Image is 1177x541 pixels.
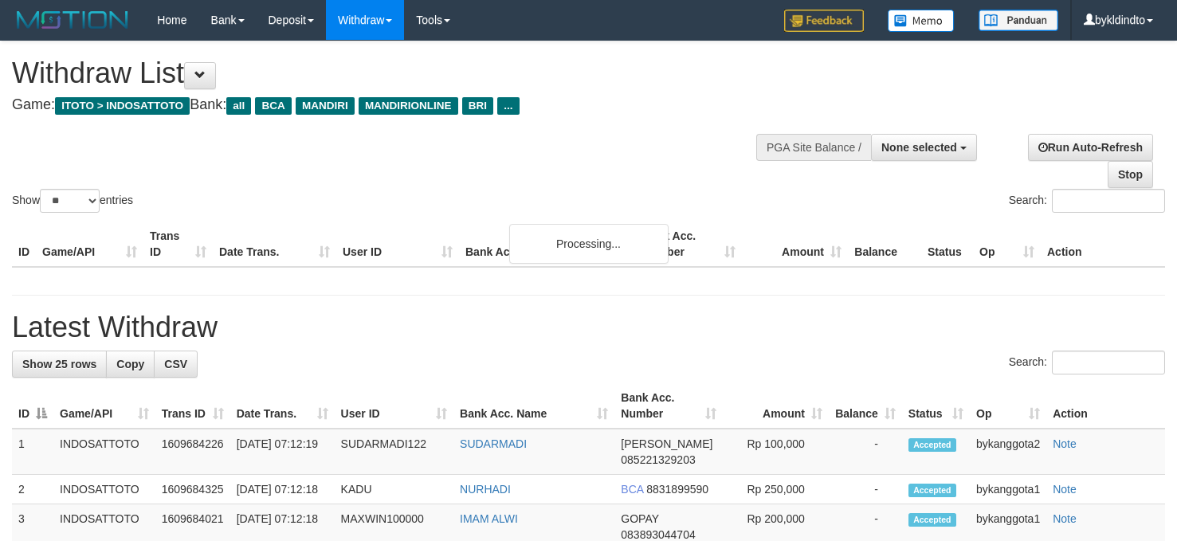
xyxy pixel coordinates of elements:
span: CSV [164,358,187,370]
span: MANDIRI [296,97,355,115]
img: MOTION_logo.png [12,8,133,32]
td: KADU [335,475,453,504]
th: ID [12,221,36,267]
td: Rp 250,000 [723,475,829,504]
span: Copy 8831899590 to clipboard [646,483,708,496]
th: Bank Acc. Name [459,221,636,267]
th: Bank Acc. Name: activate to sort column ascending [453,383,614,429]
th: Trans ID: activate to sort column ascending [155,383,230,429]
th: User ID: activate to sort column ascending [335,383,453,429]
span: ITOTO > INDOSATTOTO [55,97,190,115]
th: Date Trans.: activate to sort column ascending [230,383,335,429]
img: Feedback.jpg [784,10,864,32]
img: Button%20Memo.svg [888,10,955,32]
div: Processing... [509,224,669,264]
span: Copy 085221329203 to clipboard [621,453,695,466]
span: all [226,97,251,115]
th: Op [973,221,1041,267]
th: Amount [742,221,848,267]
label: Show entries [12,189,133,213]
th: Game/API [36,221,143,267]
th: Trans ID [143,221,213,267]
th: ID: activate to sort column descending [12,383,53,429]
th: Status: activate to sort column ascending [902,383,970,429]
td: bykanggota1 [970,475,1046,504]
th: Balance: activate to sort column ascending [829,383,902,429]
th: User ID [336,221,459,267]
th: Action [1041,221,1165,267]
span: Copy 083893044704 to clipboard [621,528,695,541]
th: Bank Acc. Number [636,221,742,267]
th: Op: activate to sort column ascending [970,383,1046,429]
td: 1 [12,429,53,475]
h4: Game: Bank: [12,97,769,113]
h1: Latest Withdraw [12,312,1165,343]
span: None selected [881,141,957,154]
span: Accepted [908,513,956,527]
span: BCA [255,97,291,115]
select: Showentries [40,189,100,213]
button: None selected [871,134,977,161]
a: Show 25 rows [12,351,107,378]
td: Rp 100,000 [723,429,829,475]
a: Note [1053,437,1077,450]
span: Accepted [908,484,956,497]
td: 1609684325 [155,475,230,504]
span: ... [497,97,519,115]
a: Stop [1108,161,1153,188]
a: Note [1053,512,1077,525]
td: INDOSATTOTO [53,429,155,475]
span: MANDIRIONLINE [359,97,458,115]
th: Bank Acc. Number: activate to sort column ascending [614,383,722,429]
div: PGA Site Balance / [756,134,871,161]
th: Action [1046,383,1165,429]
label: Search: [1009,189,1165,213]
span: [PERSON_NAME] [621,437,712,450]
span: BRI [462,97,493,115]
label: Search: [1009,351,1165,374]
a: Run Auto-Refresh [1028,134,1153,161]
td: SUDARMADI122 [335,429,453,475]
span: GOPAY [621,512,658,525]
td: 1609684226 [155,429,230,475]
a: NURHADI [460,483,511,496]
td: [DATE] 07:12:19 [230,429,335,475]
td: 2 [12,475,53,504]
th: Date Trans. [213,221,336,267]
span: Show 25 rows [22,358,96,370]
th: Game/API: activate to sort column ascending [53,383,155,429]
span: Copy [116,358,144,370]
img: panduan.png [979,10,1058,31]
th: Balance [848,221,921,267]
input: Search: [1052,189,1165,213]
td: - [829,475,902,504]
a: SUDARMADI [460,437,527,450]
h1: Withdraw List [12,57,769,89]
td: bykanggota2 [970,429,1046,475]
th: Status [921,221,973,267]
span: BCA [621,483,643,496]
a: IMAM ALWI [460,512,518,525]
a: Note [1053,483,1077,496]
a: CSV [154,351,198,378]
th: Amount: activate to sort column ascending [723,383,829,429]
input: Search: [1052,351,1165,374]
span: Accepted [908,438,956,452]
td: INDOSATTOTO [53,475,155,504]
a: Copy [106,351,155,378]
td: [DATE] 07:12:18 [230,475,335,504]
td: - [829,429,902,475]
